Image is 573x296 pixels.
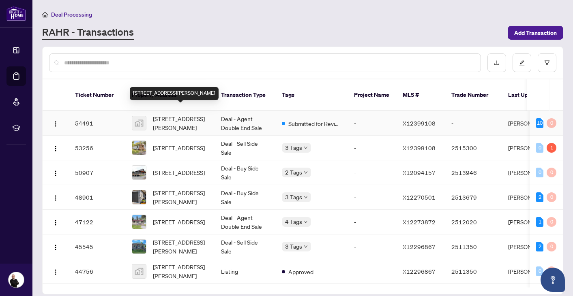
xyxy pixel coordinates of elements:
span: down [304,146,308,150]
span: edit [519,60,525,66]
span: [STREET_ADDRESS][PERSON_NAME] [153,238,208,256]
span: X12399108 [403,144,436,151]
button: Add Transaction [508,26,563,40]
div: 0 [547,168,556,177]
div: 0 [547,118,556,128]
td: - [348,210,396,234]
img: Logo [52,145,59,152]
img: logo [6,6,26,21]
th: Transaction Type [215,79,275,111]
td: - [445,111,502,136]
button: Logo [49,240,62,253]
span: X12270501 [403,194,436,201]
button: Logo [49,117,62,130]
th: Project Name [348,79,396,111]
td: 2512020 [445,210,502,234]
span: Deal Processing [51,11,92,18]
div: 2 [536,192,543,202]
span: [STREET_ADDRESS] [153,143,205,152]
span: X12094157 [403,169,436,176]
td: [PERSON_NAME] [502,185,562,210]
span: X12273872 [403,218,436,226]
td: [PERSON_NAME] [502,259,562,284]
td: [PERSON_NAME] [502,136,562,160]
img: thumbnail-img [132,190,146,204]
span: 2 Tags [285,168,302,177]
button: Logo [49,265,62,278]
td: Deal - Agent Double End Sale [215,210,275,234]
td: 2513946 [445,160,502,185]
td: Deal - Buy Side Sale [215,185,275,210]
img: thumbnail-img [132,215,146,229]
span: Approved [288,267,313,276]
img: Profile Icon [9,272,24,287]
td: [PERSON_NAME] [502,210,562,234]
td: - [348,160,396,185]
span: Submitted for Review [288,119,341,128]
img: thumbnail-img [132,240,146,253]
td: - [348,259,396,284]
span: download [494,60,500,66]
button: filter [538,53,556,72]
span: down [304,245,308,249]
td: Listing [215,259,275,284]
td: - [348,234,396,259]
span: 3 Tags [285,242,302,251]
td: Deal - Agent Double End Sale [215,111,275,136]
img: thumbnail-img [132,116,146,130]
span: Add Transaction [514,26,557,39]
th: Trade Number [445,79,502,111]
button: Logo [49,191,62,204]
td: [PERSON_NAME] [502,111,562,136]
td: 50907 [69,160,125,185]
span: 4 Tags [285,217,302,226]
div: 1 [536,217,543,227]
td: 53256 [69,136,125,160]
a: RAHR - Transactions [42,26,134,40]
img: thumbnail-img [132,166,146,179]
span: [STREET_ADDRESS] [153,217,205,226]
div: [STREET_ADDRESS][PERSON_NAME] [130,87,219,100]
div: 10 [536,118,543,128]
td: 2513679 [445,185,502,210]
span: X12399108 [403,119,436,127]
button: download [487,53,506,72]
div: 0 [536,266,543,276]
button: Logo [49,166,62,179]
button: Open asap [541,268,565,292]
div: 0 [547,217,556,227]
img: Logo [52,244,59,251]
th: Ticket Number [69,79,125,111]
img: Logo [52,269,59,275]
span: 3 Tags [285,143,302,152]
td: 2511350 [445,259,502,284]
td: 48901 [69,185,125,210]
td: 2515300 [445,136,502,160]
div: 0 [547,242,556,251]
div: 0 [536,168,543,177]
div: 2 [536,242,543,251]
div: 0 [536,143,543,153]
th: Property Address [125,79,215,111]
td: - [348,185,396,210]
th: MLS # [396,79,445,111]
button: Logo [49,141,62,154]
td: - [348,136,396,160]
span: down [304,170,308,175]
span: down [304,220,308,224]
img: thumbnail-img [132,141,146,155]
span: X12296867 [403,243,436,250]
span: [STREET_ADDRESS][PERSON_NAME] [153,262,208,280]
td: 45545 [69,234,125,259]
td: - [348,111,396,136]
span: [STREET_ADDRESS][PERSON_NAME] [153,114,208,132]
span: 3 Tags [285,192,302,202]
td: 54491 [69,111,125,136]
div: 0 [547,192,556,202]
button: Logo [49,215,62,228]
img: Logo [52,195,59,201]
td: Deal - Buy Side Sale [215,160,275,185]
img: thumbnail-img [132,264,146,278]
span: X12296867 [403,268,436,275]
div: 0 [547,266,556,276]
